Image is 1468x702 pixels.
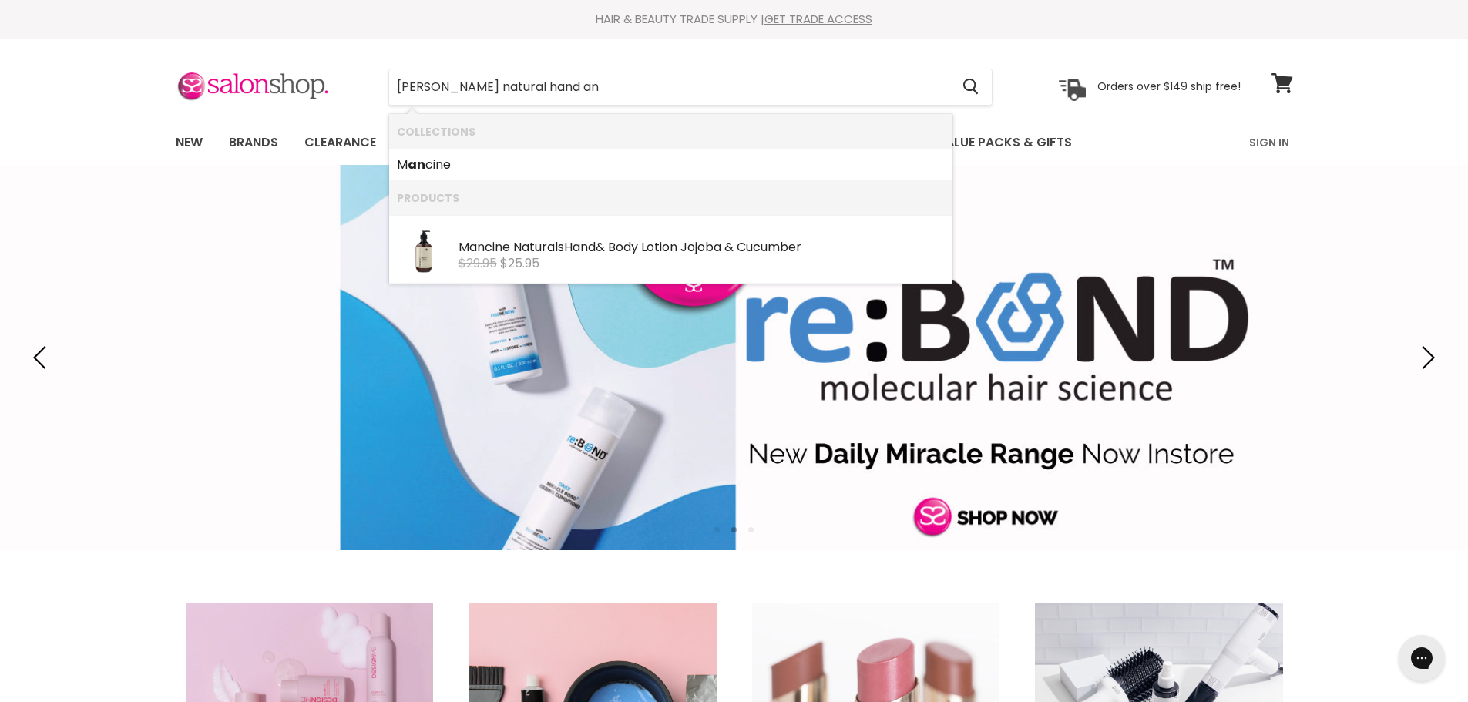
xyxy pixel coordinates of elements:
[764,11,872,27] a: GET TRADE ACCESS
[1391,630,1453,687] iframe: Gorgias live chat messenger
[389,180,952,215] li: Products
[564,238,596,256] b: H d
[164,120,1162,165] ul: Main menu
[164,126,214,159] a: New
[156,120,1312,165] nav: Main
[27,342,58,373] button: Previous
[513,238,558,256] b: Natural
[573,238,588,256] b: an
[389,215,952,284] li: Products: Mancine Naturals Hand & Body Lotion Jojoba & Cucumber
[389,149,952,181] li: Collections: Mancine
[731,527,737,532] li: Page dot 2
[748,527,754,532] li: Page dot 3
[293,126,388,159] a: Clearance
[1097,79,1241,93] p: Orders over $149 ship free!
[217,126,290,159] a: Brands
[389,69,951,105] input: Search
[388,69,993,106] form: Product
[714,527,720,532] li: Page dot 1
[925,126,1083,159] a: Value Packs & Gifts
[156,12,1312,27] div: HAIR & BEAUTY TRADE SUPPLY |
[459,240,945,257] div: s & Body Lotion Jojoba & Cucumber
[408,156,425,173] b: an
[397,156,451,173] b: M cine
[459,238,510,256] b: M cine
[1410,342,1441,373] button: Next
[397,223,451,277] img: Mancine-Naturals-Hand-Body-Lotion_9f92528c-55f5-48bc-9415-50628d0b0211_200x.jpg
[1240,126,1298,159] a: Sign In
[469,238,485,256] b: an
[500,254,539,272] span: $25.95
[389,114,952,149] li: Collections
[951,69,992,105] button: Search
[459,254,497,272] s: $29.95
